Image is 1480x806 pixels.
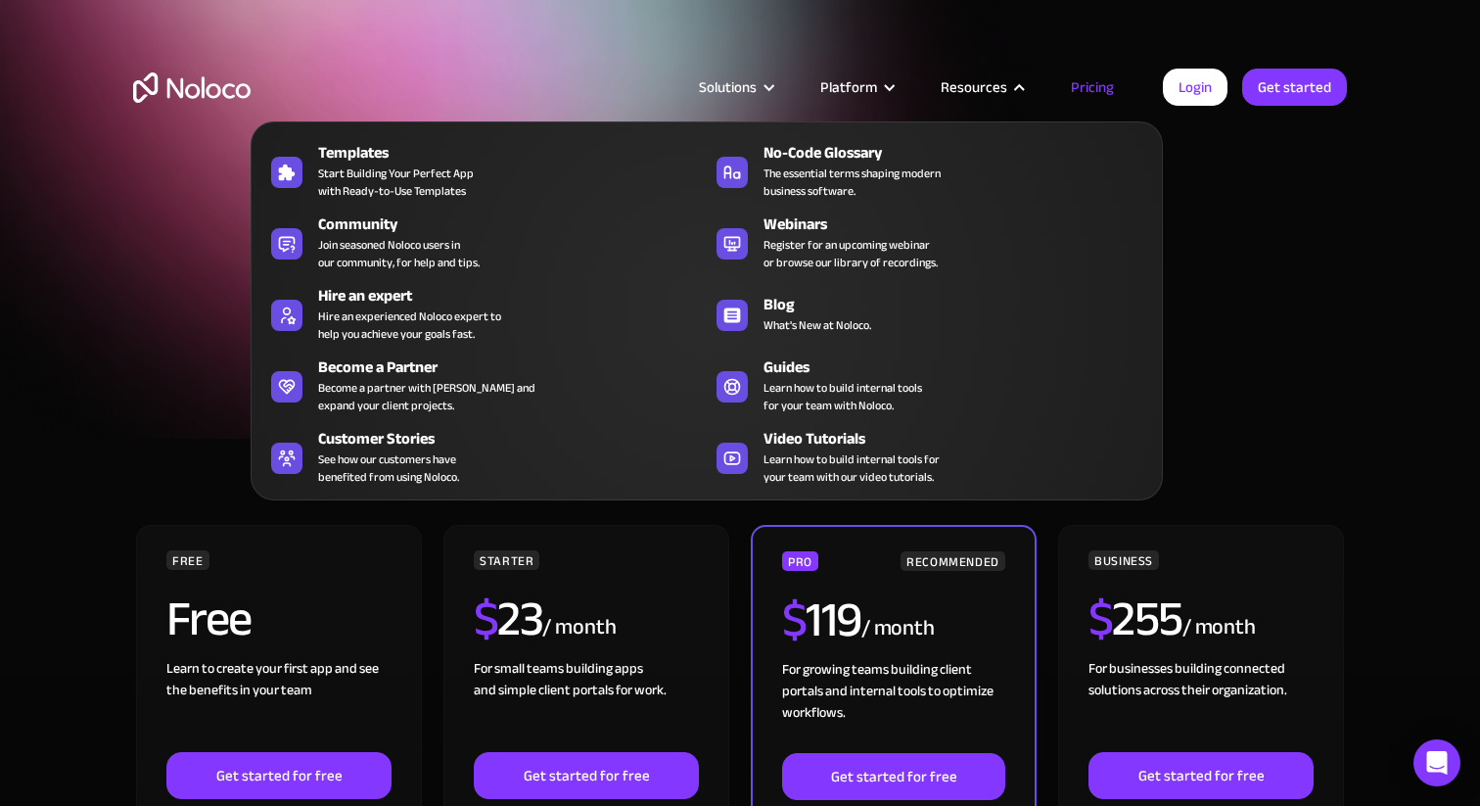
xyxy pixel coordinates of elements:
div: / month [542,612,616,643]
nav: Resources [251,94,1163,500]
div: Blog [763,293,1161,316]
div: Hire an experienced Noloco expert to help you achieve your goals fast. [318,308,501,343]
span: What's New at Noloco. [763,316,871,334]
div: Become a partner with [PERSON_NAME] and expand your client projects. [318,379,535,414]
h2: Free [166,594,252,643]
div: For growing teams building client portals and internal tools to optimize workflows. [782,659,1005,753]
span: Start Building Your Perfect App with Ready-to-Use Templates [318,165,474,200]
span: Learn how to build internal tools for your team with our video tutorials. [763,450,940,486]
div: Solutions [674,74,796,100]
span: $ [782,574,807,666]
h2: 23 [474,594,543,643]
div: Webinars [763,213,1161,236]
a: No-Code GlossaryThe essential terms shaping modernbusiness software. [707,137,1152,204]
a: Get started [1242,69,1347,106]
a: Hire an expertHire an experienced Noloco expert tohelp you achieve your goals fast. [261,280,707,347]
div: Platform [820,74,877,100]
div: STARTER [474,550,539,570]
div: For businesses building connected solutions across their organization. ‍ [1088,658,1314,752]
span: $ [474,573,498,665]
div: Video Tutorials [763,427,1161,450]
div: FREE [166,550,209,570]
span: Join seasoned Noloco users in our community, for help and tips. [318,236,480,271]
a: home [133,72,251,103]
div: Hire an expert [318,284,716,308]
a: Get started for free [474,752,699,799]
h2: 119 [782,595,861,644]
a: Customer StoriesSee how our customers havebenefited from using Noloco. [261,423,707,490]
div: Guides [763,356,1161,379]
a: GuidesLearn how to build internal toolsfor your team with Noloco. [707,352,1152,418]
a: Get started for free [166,752,392,799]
span: Register for an upcoming webinar or browse our library of recordings. [763,236,938,271]
div: Learn to create your first app and see the benefits in your team ‍ [166,658,392,752]
div: Become a Partner [318,356,716,379]
h2: 255 [1088,594,1182,643]
a: Get started for free [782,753,1005,800]
div: PRO [782,551,818,571]
div: For small teams building apps and simple client portals for work. ‍ [474,658,699,752]
div: Customer Stories [318,427,716,450]
a: Video TutorialsLearn how to build internal tools foryour team with our video tutorials. [707,423,1152,490]
div: Community [318,213,716,236]
div: Resources [916,74,1046,100]
span: The essential terms shaping modern business software. [763,165,941,200]
a: BlogWhat's New at Noloco. [707,280,1152,347]
div: Templates [318,141,716,165]
h1: A plan for organizations of all sizes [133,166,1347,225]
div: / month [1182,612,1256,643]
a: CommunityJoin seasoned Noloco users inour community, for help and tips. [261,209,707,275]
div: Resources [941,74,1007,100]
a: Get started for free [1088,752,1314,799]
div: RECOMMENDED [901,551,1005,571]
a: WebinarsRegister for an upcoming webinaror browse our library of recordings. [707,209,1152,275]
a: TemplatesStart Building Your Perfect Appwith Ready-to-Use Templates [261,137,707,204]
div: BUSINESS [1088,550,1159,570]
a: Login [1163,69,1227,106]
div: Solutions [699,74,757,100]
a: Pricing [1046,74,1138,100]
div: Platform [796,74,916,100]
span: Learn how to build internal tools for your team with Noloco. [763,379,922,414]
span: See how our customers have benefited from using Noloco. [318,450,459,486]
div: Open Intercom Messenger [1413,739,1460,786]
div: No-Code Glossary [763,141,1161,165]
a: Become a PartnerBecome a partner with [PERSON_NAME] andexpand your client projects. [261,352,707,418]
div: / month [861,613,935,644]
span: $ [1088,573,1113,665]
